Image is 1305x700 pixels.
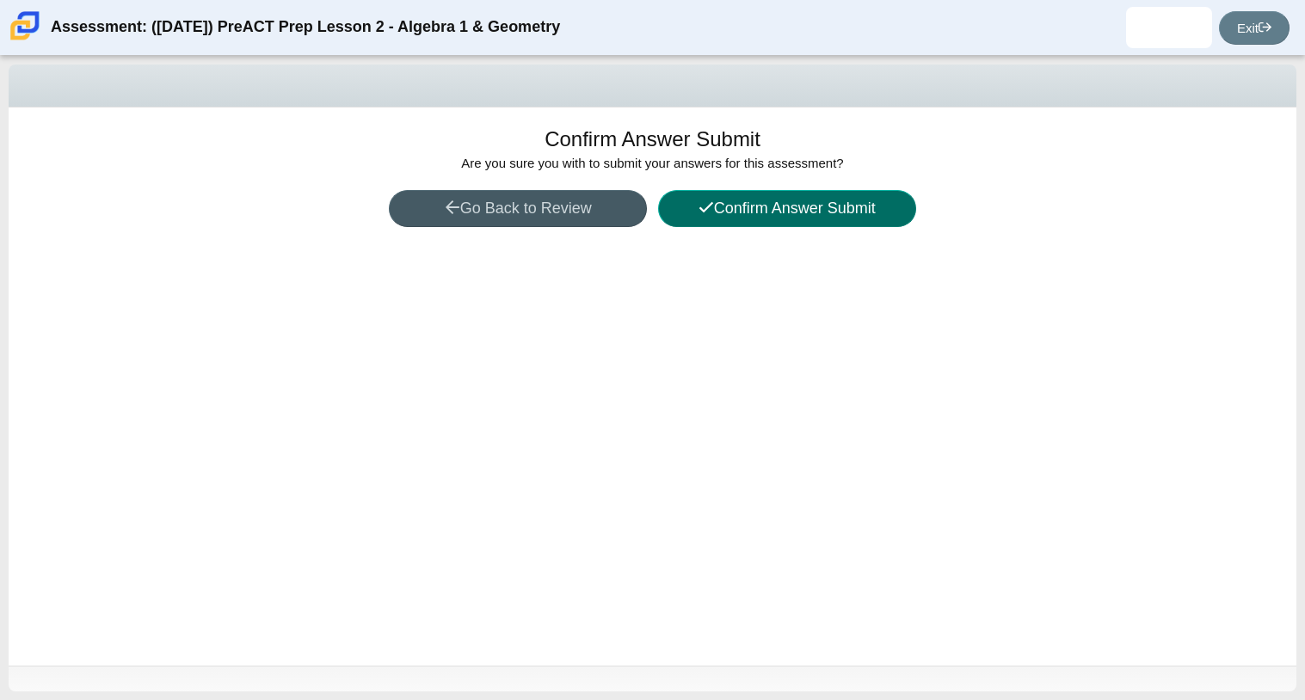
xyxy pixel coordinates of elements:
img: dominique.phillips.2aILOT [1155,14,1183,41]
img: Carmen School of Science & Technology [7,8,43,44]
h1: Confirm Answer Submit [545,125,760,154]
a: Exit [1219,11,1290,45]
a: Carmen School of Science & Technology [7,32,43,46]
div: Assessment: ([DATE]) PreACT Prep Lesson 2 - Algebra 1 & Geometry [51,7,560,48]
span: Are you sure you with to submit your answers for this assessment? [461,156,843,170]
button: Confirm Answer Submit [658,190,916,227]
button: Go Back to Review [389,190,647,227]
